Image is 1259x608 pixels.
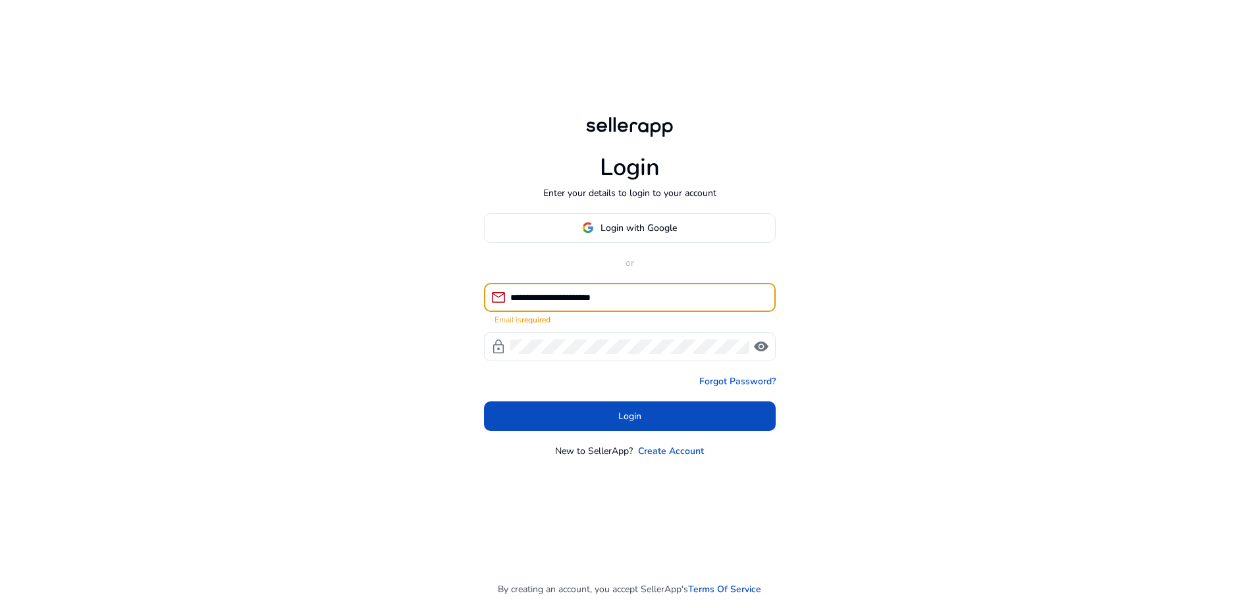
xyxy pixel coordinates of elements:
p: New to SellerApp? [555,444,633,458]
a: Create Account [638,444,704,458]
p: or [484,256,776,270]
strong: required [522,315,550,325]
mat-error: Email is [495,312,765,326]
span: lock [491,339,506,355]
button: Login [484,401,776,431]
span: Login with Google [601,221,677,235]
p: Enter your details to login to your account [543,186,716,200]
span: mail [491,290,506,305]
a: Forgot Password? [699,374,776,388]
h1: Login [600,153,660,182]
span: Login [618,409,641,423]
span: visibility [753,339,769,355]
a: Terms Of Service [688,582,761,596]
button: Login with Google [484,213,776,243]
img: google-logo.svg [582,222,594,234]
